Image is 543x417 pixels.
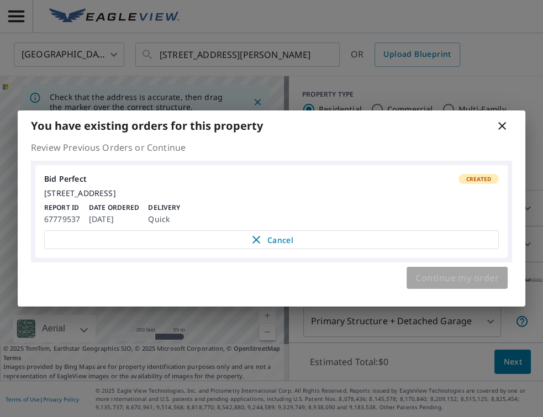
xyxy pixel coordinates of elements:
button: Continue my order [407,267,508,289]
p: Delivery [148,203,180,213]
p: [DATE] [89,213,139,226]
div: Bid Perfect [44,174,499,184]
button: Cancel [44,230,499,249]
span: Created [460,175,498,183]
b: You have existing orders for this property [31,118,263,133]
p: Review Previous Orders or Continue [31,141,512,154]
span: Continue my order [415,270,499,286]
p: Quick [148,213,180,226]
p: Report ID [44,203,80,213]
span: Cancel [56,233,487,246]
p: 67779537 [44,213,80,226]
a: Bid PerfectCreated[STREET_ADDRESS]Report ID67779537Date Ordered[DATE]DeliveryQuickCancel [35,165,508,258]
div: [STREET_ADDRESS] [44,188,499,198]
p: Date Ordered [89,203,139,213]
